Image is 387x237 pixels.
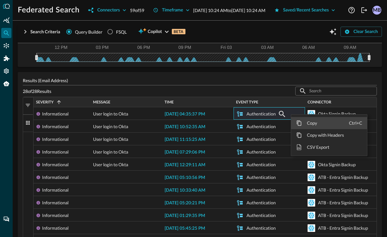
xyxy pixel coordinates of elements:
[93,133,128,146] span: User login to Okta
[318,196,368,209] div: ATB - Entra Signin Backup
[271,5,339,15] button: Saved/Recent Searches
[308,186,315,194] svg: Snowflake
[172,29,185,34] p: BETA
[116,29,127,35] div: FSQL
[42,222,69,234] div: Informational
[42,158,69,171] div: Informational
[42,196,69,209] div: Informational
[36,100,53,104] span: Severity
[149,5,193,15] button: Timeframe
[318,222,368,234] div: ATB - Entra Signin Backup
[308,199,315,207] svg: Snowflake
[308,224,315,232] svg: Snowflake
[165,226,205,231] span: [DATE] 05:45:25 PM
[302,129,349,141] span: Copy with Headers
[1,66,11,76] div: Settings
[372,6,381,15] div: MB
[42,209,69,222] div: Informational
[93,146,128,158] span: User login to Okta
[1,41,11,51] div: Connectors
[340,27,382,37] button: Clear Search
[18,5,79,15] h1: Federated Search
[148,28,162,36] span: Copilot
[1,79,11,89] div: Query Agent
[247,184,276,196] div: Authentication
[1,214,11,224] div: Chat
[137,45,150,50] tspan: 06 PM
[346,5,357,15] button: Help
[93,158,128,171] span: User login to Okta
[30,28,60,36] div: Search Criteria
[42,146,69,158] div: Informational
[2,53,12,63] div: Addons
[247,196,276,209] div: Authentication
[302,141,349,153] span: CSV Export
[42,184,69,196] div: Informational
[349,117,365,129] span: Ctrl+C
[75,29,103,35] span: Query Builder
[18,27,64,37] button: Search Criteria
[97,6,120,14] div: Connectors
[42,171,69,184] div: Informational
[134,27,189,37] button: CopilotBETA
[261,45,274,50] tspan: 03 AM
[165,175,205,180] span: [DATE] 05:10:56 PM
[318,184,368,196] div: ATB - Entra Signin Backup
[221,45,232,50] tspan: Fri 03
[55,45,67,50] tspan: 12 PM
[247,171,276,184] div: Authentication
[308,174,315,181] svg: Snowflake
[318,158,356,171] div: Okta Signin Backup
[247,120,276,133] div: Authentication
[247,158,276,171] div: Authentication
[353,28,378,36] div: Clear Search
[130,7,144,14] p: 59 of 59
[96,45,109,50] tspan: 03 PM
[308,110,315,118] svg: Snowflake
[93,108,128,120] span: User login to Okta
[165,214,205,218] span: [DATE] 01:29:35 PM
[165,188,205,193] span: [DATE] 10:33:40 AM
[359,5,369,15] button: Logout
[308,100,331,104] span: Connector
[193,7,265,14] p: [DATE] 10:24 AM to [DATE] 10:24 AM
[308,212,315,219] svg: Snowflake
[93,120,128,133] span: User login to Okta
[165,112,205,116] span: [DATE] 04:35:37 PM
[178,45,191,50] tspan: 09 PM
[247,222,276,234] div: Authentication
[42,133,69,146] div: Informational
[247,133,276,146] div: Authentication
[1,28,11,38] div: Federated Search
[165,137,205,142] span: [DATE] 11:15:25 AM
[302,45,315,50] tspan: 06 AM
[291,114,367,156] div: Context Menu
[328,27,338,37] button: Open Query Copilot
[247,209,276,222] div: Authentication
[165,100,174,104] span: Time
[344,45,356,50] tspan: 09 AM
[23,77,377,84] p: Results (Email Address)
[302,117,349,129] span: Copy
[283,6,329,14] div: Saved/Recent Searches
[318,209,368,222] div: ATB - Entra Signin Backup
[247,108,276,120] div: Authentication
[165,125,205,129] span: [DATE] 10:52:35 AM
[165,150,205,155] span: [DATE] 07:29:06 PM
[165,163,205,167] span: [DATE] 12:29:11 AM
[165,201,205,205] span: [DATE] 05:20:21 PM
[318,108,356,120] div: Okta Signin Backup
[42,120,69,133] div: Informational
[84,5,130,15] button: Connectors
[309,85,362,97] input: Search
[42,108,69,120] div: Informational
[1,15,11,25] div: Summary Insights
[236,100,258,104] span: Event Type
[318,171,368,184] div: ATB - Entra Signin Backup
[247,146,276,158] div: Authentication
[93,100,110,104] span: Message
[162,6,183,14] div: Timeframe
[308,161,315,168] svg: Snowflake
[23,88,51,95] p: 28 of 28 Results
